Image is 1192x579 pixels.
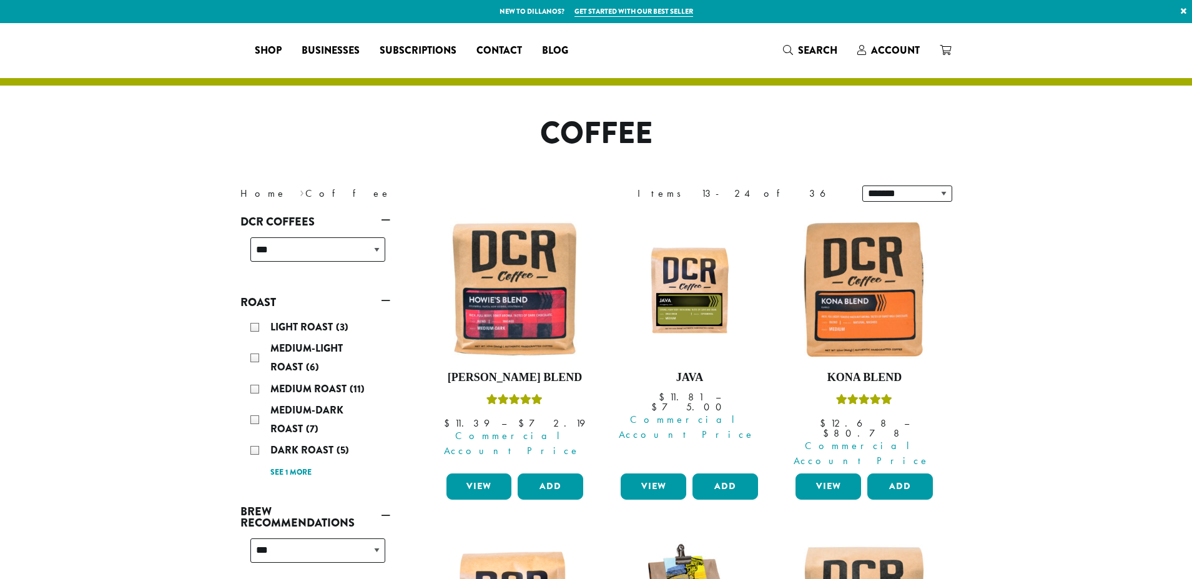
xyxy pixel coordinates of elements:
span: Shop [255,43,282,59]
span: (5) [337,443,349,457]
h4: [PERSON_NAME] Blend [443,371,587,385]
a: Home [240,187,287,200]
bdi: 11.39 [444,417,490,430]
span: $ [823,427,834,440]
div: DCR Coffees [240,232,390,277]
span: $ [444,417,455,430]
span: Search [798,43,837,57]
span: Medium Roast [270,382,350,396]
a: DCR Coffees [240,211,390,232]
button: Add [692,473,758,500]
span: Medium-Light Roast [270,341,343,374]
span: Businesses [302,43,360,59]
div: Items 13-24 of 36 [638,186,844,201]
span: Commercial Account Price [438,428,587,458]
span: (3) [336,320,348,334]
span: Account [871,43,920,57]
a: View [795,473,861,500]
a: See 1 more [270,467,312,479]
h4: Java [618,371,761,385]
h4: Kona Blend [792,371,936,385]
bdi: 75.00 [651,400,727,413]
span: (11) [350,382,365,396]
span: $ [651,400,662,413]
span: (7) [306,422,318,436]
a: Search [773,40,847,61]
bdi: 80.78 [823,427,905,440]
nav: Breadcrumb [240,186,578,201]
a: Get started with our best seller [574,6,693,17]
span: $ [659,390,669,403]
span: Commercial Account Price [613,412,761,442]
span: Commercial Account Price [787,438,936,468]
span: Blog [542,43,568,59]
span: Contact [476,43,522,59]
a: Java Commercial Account Price [618,217,761,468]
a: Brew Recommendations [240,501,390,533]
span: – [716,390,721,403]
div: Rated 4.67 out of 5 [486,392,543,411]
button: Add [518,473,583,500]
span: Dark Roast [270,443,337,457]
div: Rated 5.00 out of 5 [836,392,892,411]
a: Kona BlendRated 5.00 out of 5 Commercial Account Price [792,217,936,468]
bdi: 12.68 [820,417,892,430]
span: $ [518,417,529,430]
a: [PERSON_NAME] BlendRated 4.67 out of 5 Commercial Account Price [443,217,587,468]
img: Kona-300x300.jpg [792,217,936,361]
a: View [446,473,512,500]
a: Roast [240,292,390,313]
div: Roast [240,313,390,486]
a: View [621,473,686,500]
span: – [904,417,909,430]
span: Light Roast [270,320,336,334]
span: Subscriptions [380,43,456,59]
span: (6) [306,360,319,374]
img: Howies-Blend-12oz-300x300.jpg [443,217,586,361]
bdi: 72.19 [518,417,585,430]
span: – [501,417,506,430]
span: › [300,182,304,201]
bdi: 11.81 [659,390,704,403]
a: Shop [245,41,292,61]
h1: Coffee [231,116,962,152]
img: 12oz_DCR_Java_StockImage_1200pxX1200px.jpg [618,217,761,361]
div: Brew Recommendations [240,533,390,578]
button: Add [867,473,933,500]
span: Medium-Dark Roast [270,403,343,436]
span: $ [820,417,830,430]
